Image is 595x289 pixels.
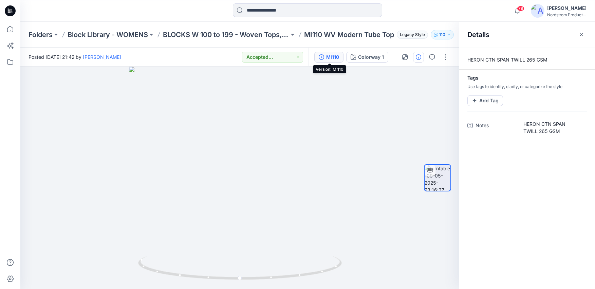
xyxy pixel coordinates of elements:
[29,30,53,39] a: Folders
[459,84,595,90] p: Use tags to identify, clarify, or categorize the style
[467,95,503,106] button: Add Tag
[459,75,595,81] h4: Tags
[304,30,394,39] p: MI110 WV Modern Tube Top
[163,30,289,39] a: BLOCKS W 100 to 199 - Woven Tops, Shirts, PJ Tops
[358,53,384,61] div: Colorway 1
[83,54,121,60] a: [PERSON_NAME]
[346,52,388,63] button: Colorway 1
[425,165,450,191] img: turntable-09-05-2025-23:16:37
[476,121,516,135] span: Notes
[314,52,343,63] button: MI110
[467,31,489,39] h2: Details
[29,53,121,61] span: Posted [DATE] 21:42 by
[523,120,582,135] span: HERON CTN SPAN TWILL 265 GSM
[68,30,148,39] a: Block Library - WOMENS
[413,52,424,63] button: Details
[547,4,587,12] div: [PERSON_NAME]
[439,31,445,38] p: 110
[394,30,428,39] button: Legacy Style
[431,30,454,39] button: 110
[547,12,587,17] div: Nordstrom Product...
[397,31,428,39] span: Legacy Style
[517,6,524,11] span: 79
[326,53,339,61] div: MI110
[531,4,544,18] img: avatar
[459,56,595,64] p: HERON CTN SPAN TWILL 265 GSM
